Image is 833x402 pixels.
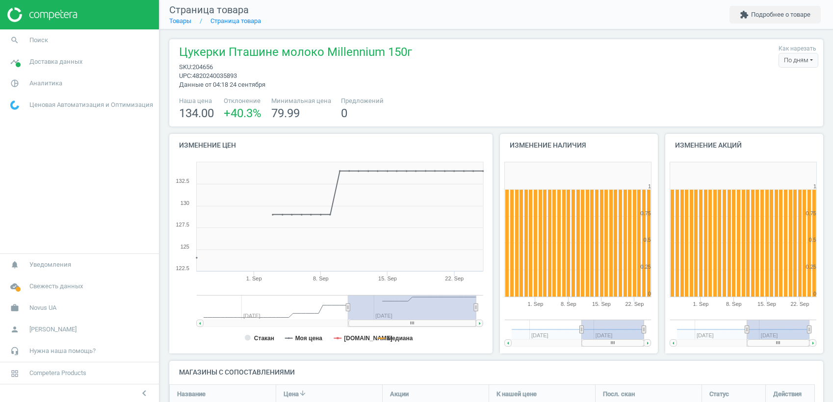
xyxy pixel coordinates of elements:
[729,6,821,24] button: extensionПодробнее о товаре
[5,31,24,50] i: search
[390,390,409,399] span: Акции
[773,390,802,399] span: Действия
[295,335,323,342] tspan: Моя цена
[341,106,347,120] span: 0
[757,301,776,307] tspan: 15. Sep
[648,183,651,189] text: 1
[224,106,261,120] span: +40.3 %
[709,390,729,399] span: Статус
[313,276,329,281] tspan: 8. Sep
[665,134,823,157] h4: Изменение акций
[177,390,206,399] span: Название
[179,97,214,105] span: Наша цена
[271,106,300,120] span: 79.99
[29,325,77,334] span: [PERSON_NAME]
[341,97,384,105] span: Предложений
[284,390,299,399] span: Цена
[29,36,48,45] span: Поиск
[192,72,237,79] span: 4820240035893
[5,52,24,71] i: timeline
[388,335,413,342] tspan: медиана
[644,237,651,243] text: 0.5
[5,299,24,317] i: work
[169,134,493,157] h4: Изменение цен
[10,100,19,110] img: wGWNvw8QSZomAAAAABJRU5ErkJggg==
[246,276,262,281] tspan: 1. Sep
[603,390,635,399] span: Посл. скан
[181,200,189,206] text: 130
[299,389,307,397] i: arrow_downward
[176,222,189,227] text: 127.5
[29,303,56,312] span: Novus UA
[29,79,62,88] span: Аналитика
[809,237,816,243] text: 0.5
[29,100,153,109] span: Ценовая Автоматизация и Оптимизация
[648,291,651,297] text: 0
[181,244,189,250] text: 125
[813,291,816,297] text: 0
[254,335,274,342] tspan: Стакан
[779,45,816,53] label: Как нарезать
[378,276,397,281] tspan: 15. Sep
[5,277,24,296] i: cloud_done
[179,72,192,79] span: upc :
[5,74,24,93] i: pie_chart_outlined
[169,17,191,25] a: Товары
[224,97,261,105] span: Отклонение
[641,210,651,216] text: 0.75
[179,106,214,120] span: 134.00
[29,282,83,291] span: Свежесть данных
[7,7,77,22] img: ajHJNr6hYgQAAAAASUVORK5CYII=
[210,17,261,25] a: Страница товара
[192,63,213,71] span: 204656
[169,361,823,384] h4: Магазины с сопоставлениями
[138,387,150,399] i: chevron_left
[693,301,709,307] tspan: 1. Sep
[29,57,82,66] span: Доставка данных
[528,301,544,307] tspan: 1. Sep
[779,53,818,68] div: По дням
[500,134,658,157] h4: Изменение наличия
[561,301,576,307] tspan: 8. Sep
[179,63,192,71] span: sku :
[792,369,816,392] iframe: Intercom live chat
[740,10,749,19] i: extension
[445,276,464,281] tspan: 22. Sep
[641,264,651,270] text: 0.25
[726,301,742,307] tspan: 8. Sep
[271,97,331,105] span: Минимальная цена
[344,335,393,342] tspan: [DOMAIN_NAME]
[5,320,24,339] i: person
[5,255,24,274] i: notifications
[179,44,412,63] span: Цукерки Пташине молоко Millennium 150г
[806,264,816,270] text: 0.25
[813,183,816,189] text: 1
[176,265,189,271] text: 122.5
[496,390,537,399] span: К нашей цене
[179,81,265,88] span: Данные от 04:18 24 сентября
[176,178,189,184] text: 132.5
[625,301,644,307] tspan: 22. Sep
[29,369,86,377] span: Competera Products
[132,387,156,400] button: chevron_left
[592,301,611,307] tspan: 15. Sep
[5,342,24,360] i: headset_mic
[169,4,249,16] span: Страница товара
[29,260,71,269] span: Уведомления
[29,347,96,355] span: Нужна наша помощь?
[790,301,809,307] tspan: 22. Sep
[806,210,816,216] text: 0.75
